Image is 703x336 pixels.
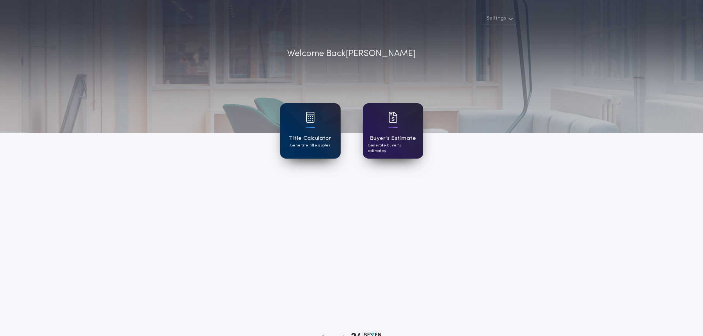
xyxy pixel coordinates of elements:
[290,143,330,148] p: Generate title quotes
[363,103,423,159] a: card iconBuyer's EstimateGenerate buyer's estimates
[306,112,315,123] img: card icon
[368,143,418,154] p: Generate buyer's estimates
[482,12,516,25] button: Settings
[389,112,397,123] img: card icon
[289,134,331,143] h1: Title Calculator
[280,103,341,159] a: card iconTitle CalculatorGenerate title quotes
[287,47,416,60] p: Welcome Back [PERSON_NAME]
[370,134,416,143] h1: Buyer's Estimate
